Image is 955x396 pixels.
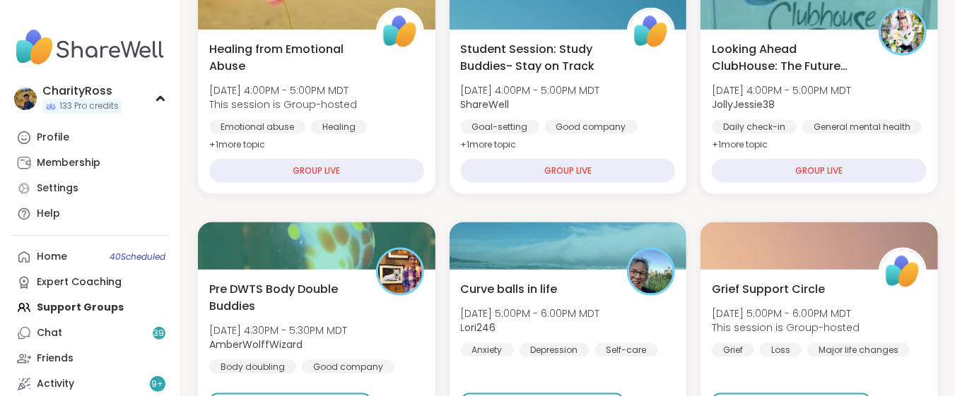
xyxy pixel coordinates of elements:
[629,10,673,54] img: ShareWell
[209,120,305,134] div: Emotional abuse
[712,306,860,320] span: [DATE] 5:00PM - 6:00PM MDT
[461,41,612,75] span: Student Session: Study Buddies- Stay on Track
[712,281,825,298] span: Grief Support Circle
[461,83,600,97] span: [DATE] 4:00PM - 5:00PM MDT
[152,378,164,390] span: 9 +
[712,320,860,335] span: This session is Group-hosted
[37,207,60,221] div: Help
[59,100,119,112] span: 133 Pro credits
[378,250,422,294] img: AmberWolffWizard
[209,360,296,374] div: Body doubling
[595,343,658,357] div: Self-care
[629,250,673,294] img: Lori246
[712,159,927,183] div: GROUP LIVE
[11,346,169,371] a: Friends
[461,281,558,298] span: Curve balls in life
[110,251,165,263] span: 40 Scheduled
[37,377,74,391] div: Activity
[11,270,169,295] a: Expert Coaching
[302,360,394,374] div: Good company
[712,97,775,112] b: JollyJessie38
[209,83,357,97] span: [DATE] 4:00PM - 5:00PM MDT
[209,159,424,183] div: GROUP LIVE
[461,120,539,134] div: Goal-setting
[209,281,361,315] span: Pre DWTS Body Double Buddies
[209,323,347,337] span: [DATE] 4:30PM - 5:30PM MDT
[14,88,37,110] img: CharityRoss
[461,343,514,357] div: Anxiety
[42,83,122,99] div: CharityRoss
[712,83,851,97] span: [DATE] 4:00PM - 5:00PM MDT
[11,201,169,227] a: Help
[209,337,303,352] b: AmberWolffWizard
[520,343,590,357] div: Depression
[760,343,802,357] div: Loss
[37,181,78,196] div: Settings
[154,328,165,340] span: 39
[11,23,169,72] img: ShareWell Nav Logo
[209,41,361,75] span: Healing from Emotional Abuse
[545,120,638,134] div: Good company
[461,306,600,320] span: [DATE] 5:00PM - 6:00PM MDT
[37,156,100,170] div: Membership
[37,352,74,366] div: Friends
[712,120,797,134] div: Daily check-in
[11,150,169,176] a: Membership
[11,176,169,201] a: Settings
[712,343,754,357] div: Grief
[37,326,62,340] div: Chat
[807,343,910,357] div: Major life changes
[881,10,925,54] img: JollyJessie38
[37,275,122,289] div: Expert Coaching
[881,250,925,294] img: ShareWell
[209,97,357,112] span: This session is Group-hosted
[11,320,169,346] a: Chat39
[378,10,422,54] img: ShareWell
[461,159,676,183] div: GROUP LIVE
[461,97,510,112] b: ShareWell
[461,320,496,335] b: Lori246
[311,120,367,134] div: Healing
[802,120,922,134] div: General mental health
[11,244,169,270] a: Home40Scheduled
[37,131,69,145] div: Profile
[11,125,169,150] a: Profile
[712,41,863,75] span: Looking Ahead ClubHouse: The Future Awaits You !
[37,250,67,264] div: Home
